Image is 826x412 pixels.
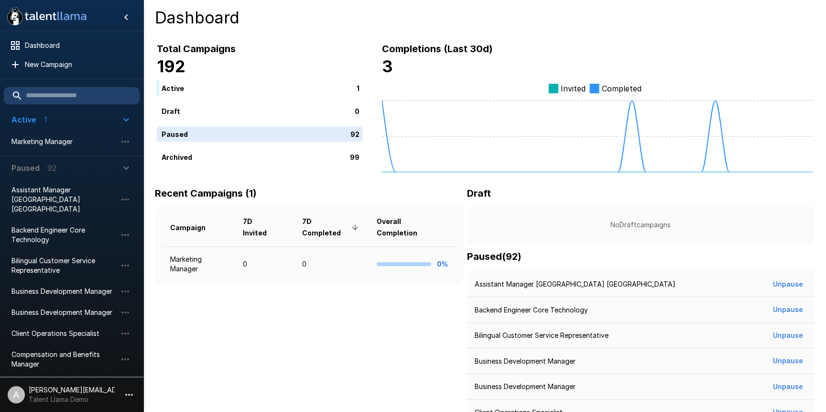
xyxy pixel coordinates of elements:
b: Total Campaigns [157,43,236,55]
button: Unpause [769,276,807,293]
b: 0% [437,260,448,268]
td: Marketing Manager [163,246,235,281]
b: 192 [157,56,185,76]
span: 7D Invited [243,216,287,239]
b: Draft [467,188,491,199]
p: Business Development Manager [475,356,576,366]
b: Completions (Last 30d) [382,43,493,55]
p: Backend Engineer Core Technology [475,305,588,315]
p: Bilingual Customer Service Representative [475,331,609,340]
td: 0 [294,246,369,281]
button: Unpause [769,327,807,345]
button: Unpause [769,301,807,319]
span: 7D Completed [302,216,361,239]
button: Unpause [769,378,807,396]
p: No Draft campaigns [482,220,799,230]
p: Assistant Manager [GEOGRAPHIC_DATA] [GEOGRAPHIC_DATA] [475,279,675,289]
h4: Dashboard [155,8,815,28]
b: Recent Campaigns (1) [155,188,257,199]
td: 0 [235,246,294,281]
span: Overall Completion [377,216,448,239]
p: 1 [357,83,359,93]
p: Business Development Manager [475,382,576,391]
p: 0 [355,106,359,116]
button: Unpause [769,352,807,370]
b: 3 [382,56,393,76]
p: 92 [350,129,359,139]
span: Campaign [170,222,218,234]
p: 99 [350,152,359,162]
b: Paused ( 92 ) [467,251,522,262]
